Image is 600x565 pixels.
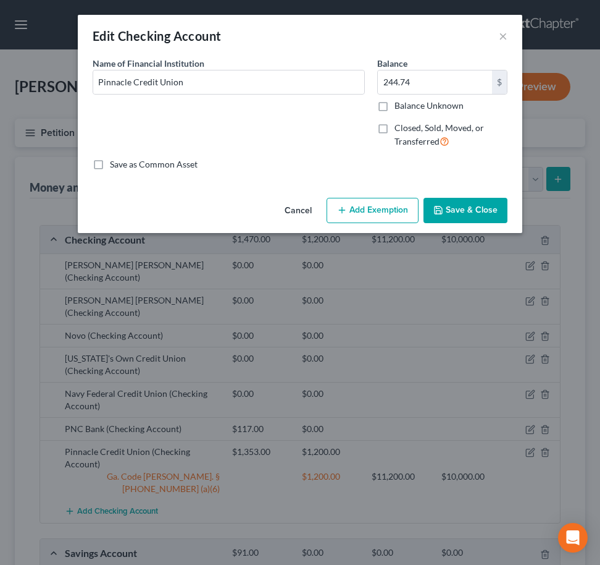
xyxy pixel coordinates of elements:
[423,198,507,224] button: Save & Close
[394,122,484,147] span: Closed, Sold, Moved, or Transferred
[110,158,198,171] label: Save as Common Asset
[492,70,507,94] div: $
[93,58,204,69] span: Name of Financial Institution
[499,28,507,43] button: ×
[558,523,588,553] div: Open Intercom Messenger
[394,100,464,112] label: Balance Unknown
[93,27,221,45] div: Edit Checking Account
[377,57,407,70] label: Balance
[93,70,364,94] input: Enter name...
[327,198,419,224] button: Add Exemption
[378,70,492,94] input: 0.00
[275,199,322,224] button: Cancel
